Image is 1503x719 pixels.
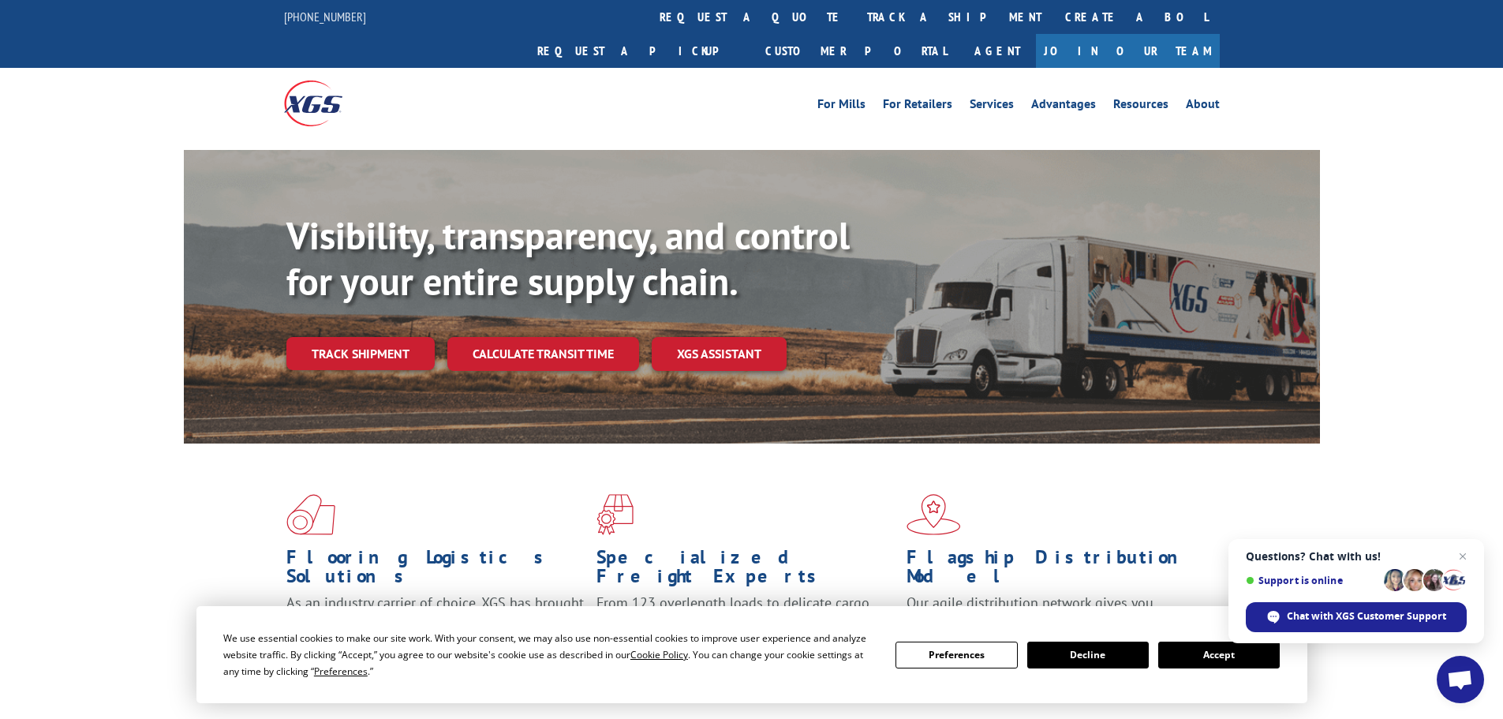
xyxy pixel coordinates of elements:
a: Calculate transit time [447,337,639,371]
span: Support is online [1246,575,1378,586]
h1: Flooring Logistics Solutions [286,548,585,594]
span: Chat with XGS Customer Support [1287,609,1446,624]
a: XGS ASSISTANT [652,337,787,371]
h1: Specialized Freight Experts [596,548,895,594]
button: Preferences [895,642,1017,668]
span: Cookie Policy [630,648,688,661]
a: For Mills [817,98,866,115]
img: xgs-icon-flagship-distribution-model-red [907,494,961,535]
span: Preferences [314,665,368,678]
a: Resources [1113,98,1168,115]
img: xgs-icon-focused-on-flooring-red [596,494,634,535]
a: Customer Portal [753,34,959,68]
span: Questions? Chat with us! [1246,550,1467,563]
p: From 123 overlength loads to delicate cargo, our experienced staff knows the best way to move you... [596,594,895,664]
h1: Flagship Distribution Model [907,548,1205,594]
a: [PHONE_NUMBER] [284,9,366,24]
span: As an industry carrier of choice, XGS has brought innovation and dedication to flooring logistics... [286,594,584,650]
img: xgs-icon-total-supply-chain-intelligence-red [286,494,335,535]
div: We use essential cookies to make our site work. With your consent, we may also use non-essential ... [223,630,877,680]
button: Accept [1158,642,1280,668]
a: For Retailers [883,98,952,115]
button: Decline [1027,642,1149,668]
a: Request a pickup [525,34,753,68]
a: Track shipment [286,337,435,370]
span: Our agile distribution network gives you nationwide inventory management on demand. [907,594,1197,631]
b: Visibility, transparency, and control for your entire supply chain. [286,211,850,305]
div: Cookie Consent Prompt [196,606,1307,703]
a: Advantages [1031,98,1096,115]
span: Chat with XGS Customer Support [1246,602,1467,632]
a: About [1186,98,1220,115]
a: Services [970,98,1014,115]
a: Join Our Team [1036,34,1220,68]
a: Agent [959,34,1036,68]
a: Open chat [1437,656,1484,703]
